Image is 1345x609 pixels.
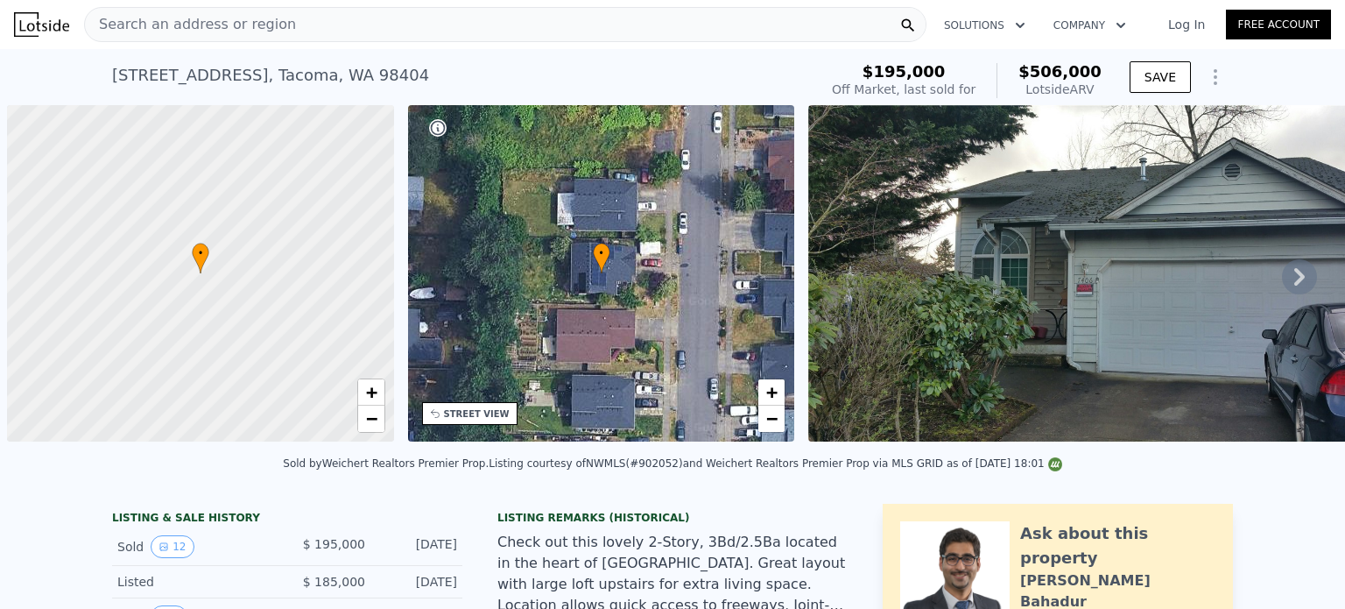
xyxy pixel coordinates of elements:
[593,245,610,261] span: •
[112,63,429,88] div: [STREET_ADDRESS] , Tacoma , WA 98404
[489,457,1061,470] div: Listing courtesy of NWMLS (#902052) and Weichert Realtors Premier Prop via MLS GRID as of [DATE] ...
[112,511,462,528] div: LISTING & SALE HISTORY
[192,243,209,273] div: •
[1039,10,1140,41] button: Company
[1018,62,1102,81] span: $506,000
[444,407,510,421] div: STREET VIEW
[1147,16,1226,33] a: Log In
[303,575,365,589] span: $ 185,000
[1130,61,1191,93] button: SAVE
[593,243,610,273] div: •
[192,245,209,261] span: •
[117,573,273,591] div: Listed
[1198,60,1233,95] button: Show Options
[1226,10,1331,39] a: Free Account
[930,10,1039,41] button: Solutions
[365,407,377,429] span: −
[85,14,296,35] span: Search an address or region
[358,379,384,406] a: Zoom in
[283,457,489,470] div: Sold by Weichert Realtors Premier Prop .
[766,381,778,403] span: +
[151,535,194,558] button: View historical data
[303,537,365,551] span: $ 195,000
[379,535,457,558] div: [DATE]
[863,62,946,81] span: $195,000
[1018,81,1102,98] div: Lotside ARV
[365,381,377,403] span: +
[1048,457,1062,471] img: NWMLS Logo
[497,511,848,525] div: Listing Remarks (Historical)
[766,407,778,429] span: −
[14,12,69,37] img: Lotside
[758,406,785,432] a: Zoom out
[832,81,975,98] div: Off Market, last sold for
[358,406,384,432] a: Zoom out
[379,573,457,591] div: [DATE]
[758,379,785,406] a: Zoom in
[1020,521,1215,570] div: Ask about this property
[117,535,273,558] div: Sold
